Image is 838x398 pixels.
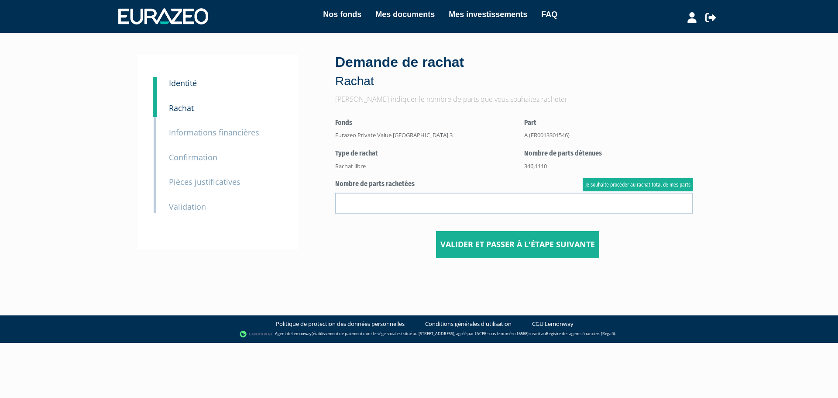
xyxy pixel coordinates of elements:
small: Confirmation [169,152,217,163]
small: Validation [169,201,206,212]
small: Rachat [169,103,194,113]
label: Nombre de parts détenues [524,149,694,159]
small: Identité [169,78,197,88]
p: [PERSON_NAME] indiquer le nombre de parts que vous souhaitez racheter [335,94,700,104]
small: Pièces justificatives [169,177,240,187]
div: - Agent de (établissement de paiement dont le siège social est situé au [STREET_ADDRESS], agréé p... [9,330,829,339]
div: Rachat libre [335,162,511,170]
a: Nos fonds [323,8,361,21]
div: 346,1110 [524,162,694,170]
a: CGU Lemonway [532,320,574,328]
a: 2 [153,90,157,117]
img: 1732889491-logotype_eurazeo_blanc_rvb.png [118,8,208,24]
div: Demande de rachat [335,52,700,90]
label: Nombre de parts rachetées [335,179,693,189]
p: Rachat [335,73,700,90]
a: FAQ [541,8,557,21]
a: Registre des agents financiers (Regafi) [546,331,615,336]
a: Politique de protection des données personnelles [276,320,405,328]
a: 1 [153,77,157,94]
a: Mes investissements [449,8,527,21]
a: Je souhaite procéder au rachat total de mes parts [583,178,693,191]
div: A (FR0013301546) [524,131,694,139]
div: Eurazeo Private Value [GEOGRAPHIC_DATA] 3 [335,131,511,139]
a: Mes documents [375,8,435,21]
input: Valider et passer à l'étape suivante [436,231,599,258]
label: Part [524,118,694,128]
label: Type de rachat [335,149,511,159]
label: Fonds [335,118,511,128]
a: Lemonway [292,331,312,336]
small: Informations financières [169,127,259,138]
a: Conditions générales d'utilisation [425,320,512,328]
img: logo-lemonway.png [240,330,273,339]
